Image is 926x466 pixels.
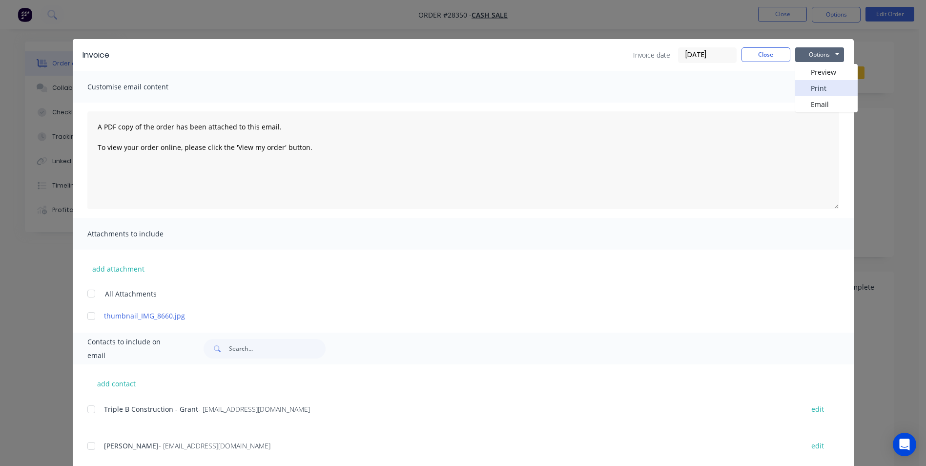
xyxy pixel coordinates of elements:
span: All Attachments [105,289,157,299]
button: Close [741,47,790,62]
span: - [EMAIL_ADDRESS][DOMAIN_NAME] [198,404,310,414]
button: edit [805,439,830,452]
span: [PERSON_NAME] [104,441,159,450]
span: - [EMAIL_ADDRESS][DOMAIN_NAME] [159,441,270,450]
div: Open Intercom Messenger [893,433,916,456]
button: Email [795,96,858,112]
span: Triple B Construction - Grant [104,404,198,414]
textarea: A PDF copy of the order has been attached to this email. To view your order online, please click ... [87,111,839,209]
span: Attachments to include [87,227,195,241]
button: Print [795,80,858,96]
button: Options [795,47,844,62]
a: thumbnail_IMG_8660.jpg [104,311,794,321]
button: add attachment [87,261,149,276]
button: edit [805,402,830,416]
input: Search... [229,339,326,359]
button: add contact [87,376,146,391]
button: Preview [795,64,858,80]
span: Customise email content [87,80,195,94]
span: Contacts to include on email [87,335,180,362]
span: Invoice date [633,50,670,60]
div: Invoice [82,49,109,61]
